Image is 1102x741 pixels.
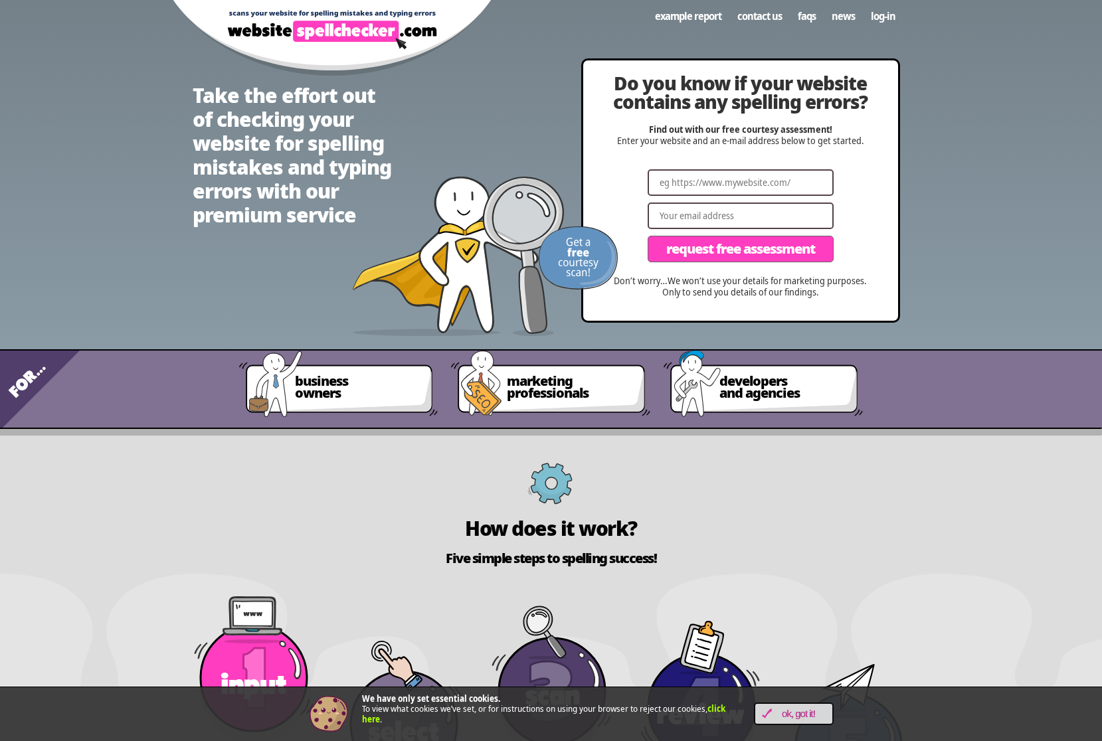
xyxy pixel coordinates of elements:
a: Log-in [863,3,903,29]
a: developersand agencies [703,367,863,422]
span: marketing professionals [507,375,634,399]
input: eg https://www.mywebsite.com/ [648,169,834,196]
button: Request Free Assessment [648,236,834,262]
h2: Five simple steps to spelling success! [179,552,923,565]
input: Your email address [648,203,834,229]
a: Example Report [647,3,729,29]
img: Cookie [309,694,349,734]
span: business owners [295,375,422,399]
p: To view what cookies we’ve set, or for instructions on using your browser to reject our cookies, . [362,694,734,725]
a: businessowners [279,367,438,422]
span: Request Free Assessment [666,242,815,256]
img: website spellchecker scans your website looking for spelling mistakes [352,177,565,336]
strong: We have only set essential cookies. [362,693,501,704]
h2: Do you know if your website contains any spelling errors? [610,74,872,111]
a: News [824,3,863,29]
h2: How does it work? [179,519,923,538]
p: Don’t worry…We won’t use your details for marketing purposes. Only to send you details of our fin... [610,276,872,298]
a: marketingprofessionals [491,367,650,422]
a: Contact us [729,3,790,29]
img: Get a FREE courtesy scan! [538,226,618,289]
a: FAQs [790,3,824,29]
h1: Take the effort out of checking your website for spelling mistakes and typing errors with our pre... [193,84,392,227]
span: developers and agencies [719,375,847,399]
strong: Find out with our free courtesy assessment! [649,123,832,135]
a: OK, Got it! [754,702,834,725]
p: Enter your website and an e-mail address below to get started. [610,124,872,147]
span: OK, Got it! [772,708,826,720]
a: click here [362,702,725,725]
